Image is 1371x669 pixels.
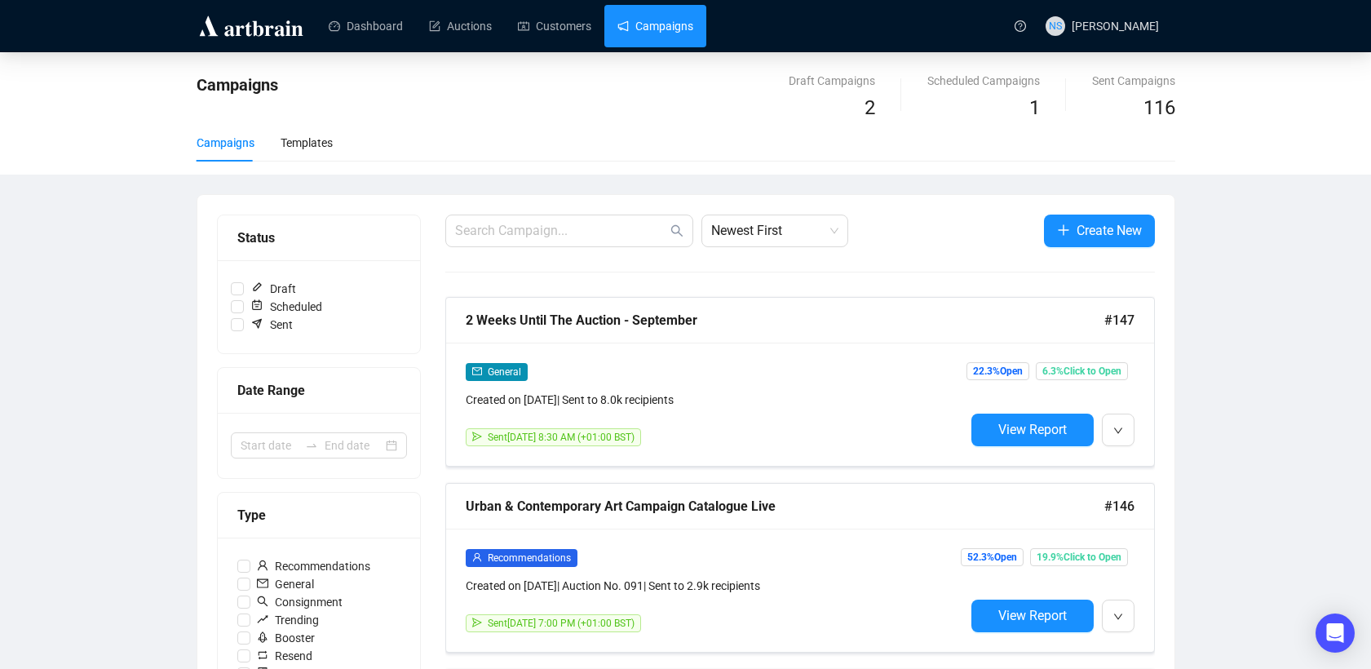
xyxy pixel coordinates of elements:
[1044,215,1155,247] button: Create New
[670,224,683,237] span: search
[1143,96,1175,119] span: 116
[466,310,1104,330] div: 2 Weeks Until The Auction - September
[197,75,278,95] span: Campaigns
[1030,548,1128,566] span: 19.9% Click to Open
[305,439,318,452] span: to
[488,552,571,564] span: Recommendations
[1057,224,1070,237] span: plus
[927,72,1040,90] div: Scheduled Campaigns
[455,221,667,241] input: Search Campaign...
[250,557,377,575] span: Recommendations
[961,548,1024,566] span: 52.3% Open
[257,614,268,625] span: rise
[244,298,329,316] span: Scheduled
[865,96,875,119] span: 2
[257,631,268,643] span: rocket
[1316,614,1355,653] div: Open Intercom Messenger
[1113,426,1123,436] span: down
[971,414,1094,446] button: View Report
[998,608,1067,623] span: View Report
[237,228,400,248] div: Status
[971,600,1094,632] button: View Report
[1104,310,1134,330] span: #147
[244,280,303,298] span: Draft
[429,5,492,47] a: Auctions
[1036,362,1128,380] span: 6.3% Click to Open
[445,297,1155,467] a: 2 Weeks Until The Auction - September#147mailGeneralCreated on [DATE]| Sent to 8.0k recipientssen...
[466,391,965,409] div: Created on [DATE] | Sent to 8.0k recipients
[1072,20,1159,33] span: [PERSON_NAME]
[241,436,299,454] input: Start date
[789,72,875,90] div: Draft Campaigns
[257,596,268,607] span: search
[237,505,400,525] div: Type
[257,578,268,589] span: mail
[329,5,403,47] a: Dashboard
[472,432,482,441] span: send
[488,618,635,629] span: Sent [DATE] 7:00 PM (+01:00 BST)
[250,629,321,647] span: Booster
[1092,72,1175,90] div: Sent Campaigns
[488,366,521,378] span: General
[466,577,965,595] div: Created on [DATE] | Auction No. 091 | Sent to 2.9k recipients
[257,649,268,661] span: retweet
[197,134,254,152] div: Campaigns
[966,362,1029,380] span: 22.3% Open
[1029,96,1040,119] span: 1
[250,647,319,665] span: Resend
[488,432,635,443] span: Sent [DATE] 8:30 AM (+01:00 BST)
[244,316,299,334] span: Sent
[472,366,482,376] span: mail
[250,575,321,593] span: General
[1104,496,1134,516] span: #146
[617,5,693,47] a: Campaigns
[472,552,482,562] span: user
[472,618,482,627] span: send
[998,422,1067,437] span: View Report
[1113,612,1123,622] span: down
[237,380,400,401] div: Date Range
[518,5,591,47] a: Customers
[325,436,383,454] input: End date
[466,496,1104,516] div: Urban & Contemporary Art Campaign Catalogue Live
[250,593,349,611] span: Consignment
[257,560,268,571] span: user
[250,611,325,629] span: Trending
[711,215,838,246] span: Newest First
[1015,20,1026,32] span: question-circle
[305,439,318,452] span: swap-right
[197,13,306,39] img: logo
[1049,18,1062,34] span: NS
[1077,220,1142,241] span: Create New
[445,483,1155,653] a: Urban & Contemporary Art Campaign Catalogue Live#146userRecommendationsCreated on [DATE]| Auction...
[281,134,333,152] div: Templates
